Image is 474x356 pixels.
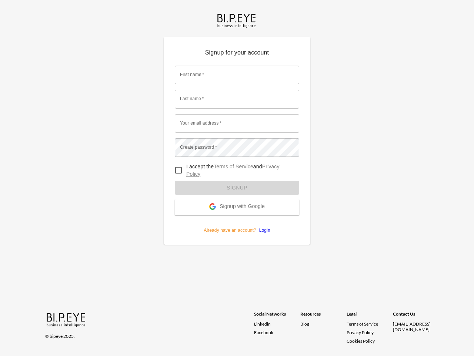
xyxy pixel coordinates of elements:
a: Facebook [254,330,300,335]
div: © bipeye 2025. [45,329,244,339]
a: Login [256,228,270,233]
a: Terms of Service [347,321,390,327]
a: Cookies Policy [347,338,375,344]
a: Terms of Service [214,164,253,169]
div: Legal [347,311,393,321]
a: Linkedin [254,321,300,327]
a: Privacy Policy [347,330,374,335]
p: Signup for your account [175,48,299,60]
img: bipeye-logo [216,12,258,29]
div: Social Networks [254,311,300,321]
div: Resources [300,311,347,321]
div: [EMAIL_ADDRESS][DOMAIN_NAME] [393,321,439,332]
div: Contact Us [393,311,439,321]
img: bipeye-logo [45,311,88,328]
p: Already have an account? [175,215,299,234]
a: Blog [300,321,309,327]
span: Signup with Google [220,203,264,211]
button: Signup with Google [175,199,299,215]
span: Linkedin [254,321,271,327]
p: I accept the and [186,163,293,178]
span: Facebook [254,330,273,335]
